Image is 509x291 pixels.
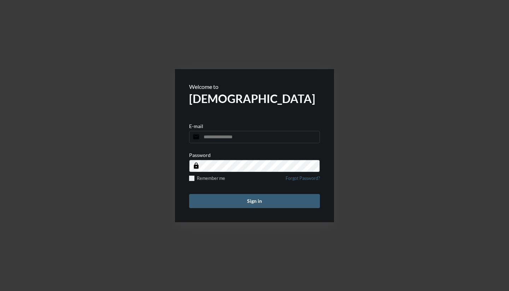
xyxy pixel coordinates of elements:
h2: [DEMOGRAPHIC_DATA] [189,92,320,105]
label: Remember me [189,176,225,181]
p: Password [189,152,211,158]
p: E-mail [189,123,203,129]
p: Welcome to [189,83,320,90]
button: Sign in [189,194,320,208]
a: Forgot Password? [286,176,320,185]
